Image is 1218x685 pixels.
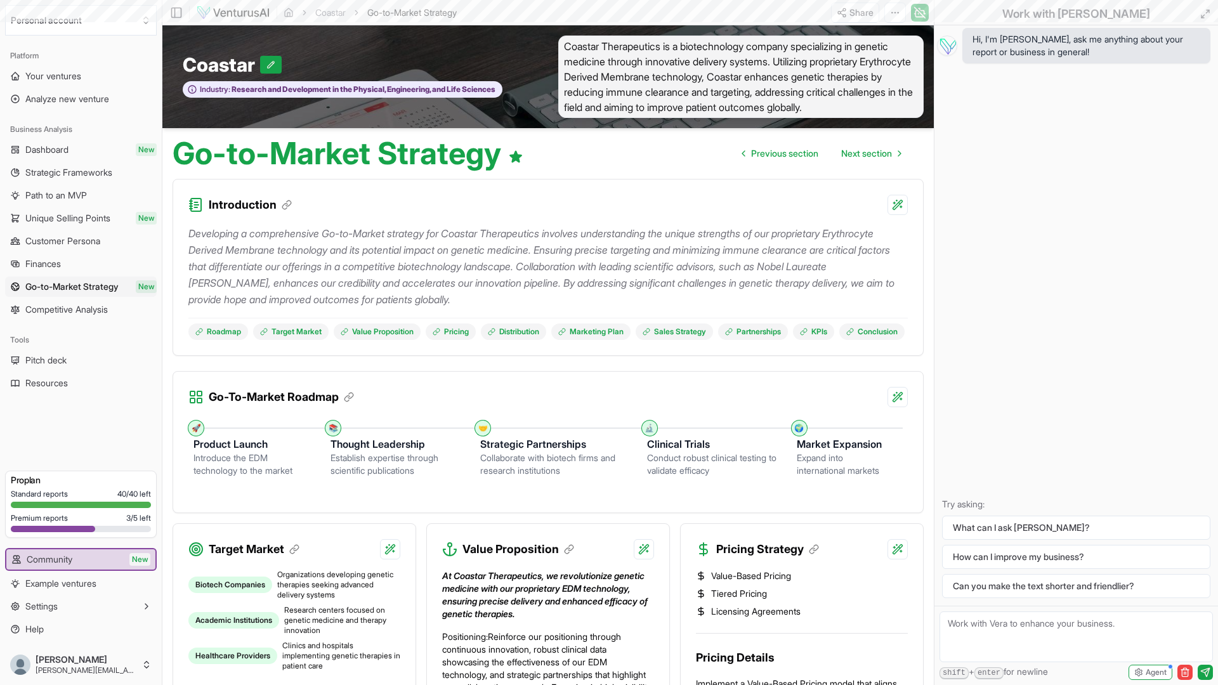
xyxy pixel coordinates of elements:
[636,323,713,340] a: Sales Strategy
[5,254,157,274] a: Finances
[481,323,546,340] a: Distribution
[193,452,310,477] div: Introduce the EDM technology to the market
[5,89,157,109] a: Analyze new venture
[558,36,924,118] span: Coastar Therapeutics is a biotechnology company specializing in genetic medicine through innovati...
[282,641,400,671] span: Clinics and hospitals implementing genetic therapies in patient care
[794,423,804,433] div: 🌍
[5,185,157,205] a: Path to an MVP
[645,423,655,433] div: 🔬
[831,141,911,166] a: Go to next page
[331,452,460,477] div: Establish expertise through scientific publications
[209,388,354,406] h3: Go-To-Market Roadmap
[188,323,248,340] a: Roadmap
[188,577,272,593] div: Biotech Companies
[25,212,110,225] span: Unique Selling Points
[696,587,908,600] li: Tiered Pricing
[188,648,277,664] div: Healthcare Providers
[277,570,400,600] span: Organizations developing genetic therapies seeking advanced delivery systems
[25,189,87,202] span: Path to an MVP
[942,498,1210,511] p: Try asking:
[5,573,157,594] a: Example ventures
[5,231,157,251] a: Customer Persona
[442,570,654,620] p: At Coastar Therapeutics, we revolutionize genetic medicine with our proprietary EDM technology, e...
[25,70,81,82] span: Your ventures
[25,166,112,179] span: Strategic Frameworks
[209,540,299,558] h3: Target Market
[942,574,1210,598] button: Can you make the text shorter and friendlier?
[27,553,72,566] span: Community
[191,423,201,433] div: 🚀
[25,258,61,270] span: Finances
[839,323,905,340] a: Conclusion
[36,654,136,665] span: [PERSON_NAME]
[696,649,908,667] h3: Pricing Details
[331,436,460,452] h3: Thought Leadership
[25,303,108,316] span: Competitive Analysis
[551,323,631,340] a: Marketing Plan
[25,143,69,156] span: Dashboard
[426,323,476,340] a: Pricing
[129,553,150,566] span: New
[5,277,157,297] a: Go-to-Market StrategyNew
[183,53,260,76] span: Coastar
[732,141,911,166] nav: pagination
[972,33,1200,58] span: Hi, I'm [PERSON_NAME], ask me anything about your report or business in general!
[937,36,957,56] img: Vera
[5,350,157,370] a: Pitch deck
[253,323,329,340] a: Target Market
[328,423,338,433] div: 📚
[716,540,819,558] h3: Pricing Strategy
[136,143,157,156] span: New
[25,354,67,367] span: Pitch deck
[173,138,523,169] h1: Go-to-Market Strategy
[5,66,157,86] a: Your ventures
[36,665,136,675] span: [PERSON_NAME][EMAIL_ADDRESS][DOMAIN_NAME]
[480,452,626,477] div: Collaborate with biotech firms and research institutions
[1146,667,1167,677] span: Agent
[25,600,58,613] span: Settings
[284,605,400,636] span: Research centers focused on genetic medicine and therapy innovation
[647,436,776,452] h3: Clinical Trials
[25,377,68,389] span: Resources
[11,474,151,486] h3: Pro plan
[5,299,157,320] a: Competitive Analysis
[940,665,1048,679] span: + for newline
[647,452,776,477] div: Conduct robust clinical testing to validate efficacy
[462,540,574,558] h3: Value Proposition
[5,330,157,350] div: Tools
[942,516,1210,540] button: What can I ask [PERSON_NAME]?
[10,655,30,675] img: default_profile_normal.png
[5,208,157,228] a: Unique Selling PointsNew
[136,212,157,225] span: New
[193,436,310,452] h3: Product Launch
[25,623,44,636] span: Help
[188,225,908,308] p: Developing a comprehensive Go-to-Market strategy for Coastar Therapeutics involves understanding ...
[188,612,279,629] div: Academic Institutions
[183,81,502,98] button: Industry:Research and Development in the Physical, Engineering, and Life Sciences
[334,323,421,340] a: Value Proposition
[5,46,157,66] div: Platform
[696,605,908,618] li: Licensing Agreements
[5,162,157,183] a: Strategic Frameworks
[942,545,1210,569] button: How can I improve my business?
[5,140,157,160] a: DashboardNew
[793,323,834,340] a: KPIs
[11,513,68,523] span: Premium reports
[11,489,68,499] span: Standard reports
[5,119,157,140] div: Business Analysis
[5,596,157,616] button: Settings
[480,436,626,452] h3: Strategic Partnerships
[940,667,969,679] kbd: shift
[718,323,788,340] a: Partnerships
[6,549,155,570] a: CommunityNew
[136,280,157,293] span: New
[25,93,109,105] span: Analyze new venture
[841,147,892,160] span: Next section
[696,570,908,582] li: Value-Based Pricing
[974,667,1004,679] kbd: enter
[1129,665,1172,680] button: Agent
[200,84,230,95] span: Industry:
[732,141,828,166] a: Go to previous page
[797,452,882,477] div: Expand into international markets
[478,423,488,433] div: 🤝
